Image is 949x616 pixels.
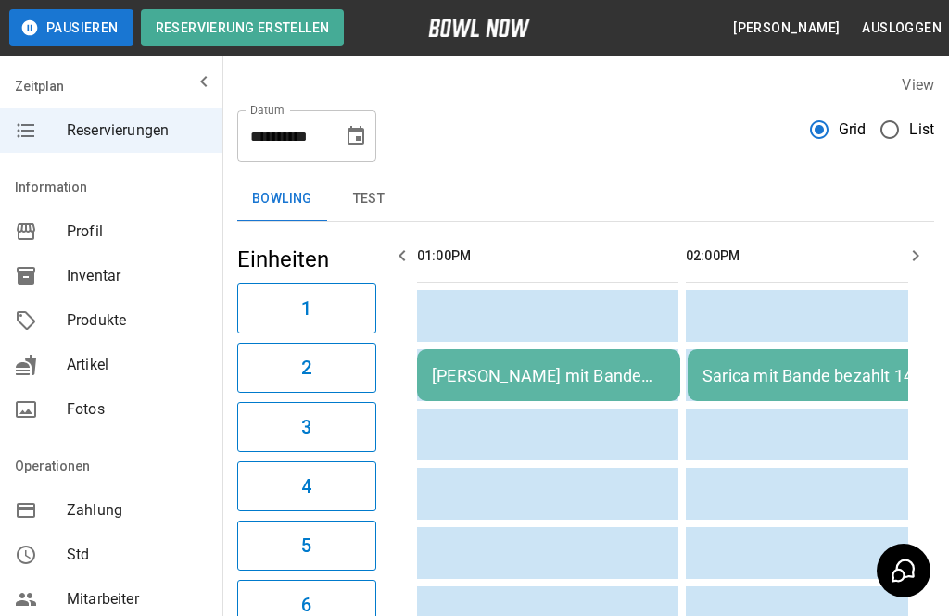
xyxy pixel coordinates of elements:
span: Produkte [67,309,208,332]
span: List [909,119,934,141]
button: [PERSON_NAME] [726,11,847,45]
span: Profil [67,220,208,243]
div: [PERSON_NAME] mit Bande bezahlt 13-14 [432,366,665,385]
span: Mitarbeiter [67,588,208,610]
span: Reservierungen [67,119,208,142]
button: 2 [237,343,376,393]
th: 01:00PM [417,230,678,283]
button: Bowling [237,177,327,221]
button: 1 [237,283,376,333]
span: Std [67,544,208,566]
span: Zahlung [67,499,208,522]
button: 4 [237,461,376,511]
img: logo [428,19,530,37]
h6: 2 [301,353,311,383]
span: Artikel [67,354,208,376]
button: Reservierung erstellen [141,9,345,46]
span: Grid [839,119,867,141]
label: View [902,76,934,94]
h6: 1 [301,294,311,323]
button: Choose date, selected date is 24. Aug. 2025 [337,118,374,155]
h5: Einheiten [237,245,376,274]
button: 5 [237,521,376,571]
button: 3 [237,402,376,452]
span: Fotos [67,398,208,421]
button: Pausieren [9,9,133,46]
button: test [327,177,411,221]
h6: 3 [301,412,311,442]
button: Ausloggen [854,11,949,45]
h6: 4 [301,471,311,501]
th: 02:00PM [686,230,947,283]
div: inventory tabs [237,177,934,221]
span: Inventar [67,265,208,287]
h6: 5 [301,531,311,560]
